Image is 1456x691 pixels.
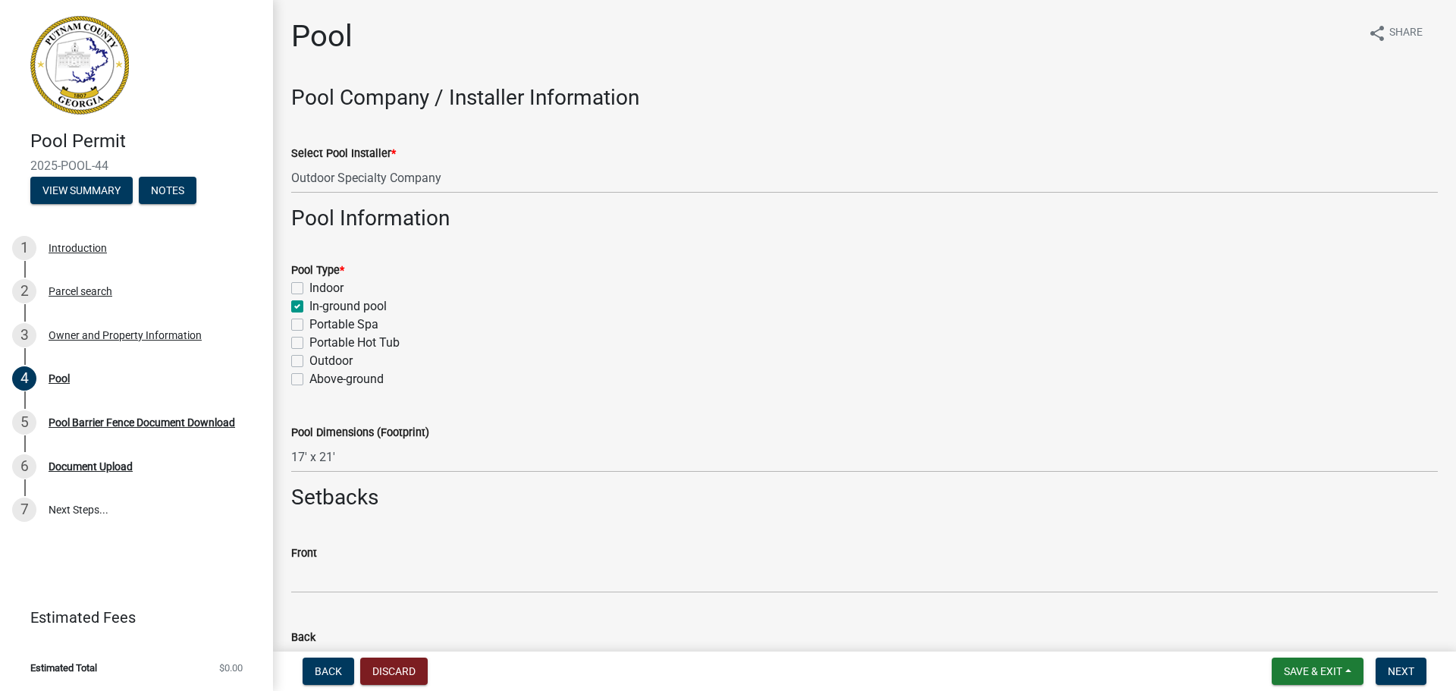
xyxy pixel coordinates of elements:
[49,330,202,341] div: Owner and Property Information
[12,236,36,260] div: 1
[1389,24,1423,42] span: Share
[291,633,315,643] label: Back
[12,498,36,522] div: 7
[303,658,354,685] button: Back
[12,323,36,347] div: 3
[30,130,261,152] h4: Pool Permit
[30,159,243,173] span: 2025-POOL-44
[291,485,1438,510] h3: Setbacks
[49,417,235,428] div: Pool Barrier Fence Document Download
[12,602,249,633] a: Estimated Fees
[139,185,196,197] wm-modal-confirm: Notes
[360,658,428,685] button: Discard
[1356,18,1435,48] button: shareShare
[309,297,387,316] label: In-ground pool
[12,454,36,479] div: 6
[291,548,317,559] label: Front
[1284,665,1342,677] span: Save & Exit
[291,428,429,438] label: Pool Dimensions (Footprint)
[1368,24,1386,42] i: share
[49,286,112,297] div: Parcel search
[49,461,133,472] div: Document Upload
[219,663,243,673] span: $0.00
[309,352,353,370] label: Outdoor
[291,18,353,55] h1: Pool
[30,16,129,115] img: Putnam County, Georgia
[12,279,36,303] div: 2
[309,279,344,297] label: Indoor
[139,177,196,204] button: Notes
[30,177,133,204] button: View Summary
[309,316,378,334] label: Portable Spa
[1272,658,1363,685] button: Save & Exit
[291,85,1438,111] h3: Pool Company / Installer Information
[30,663,97,673] span: Estimated Total
[1388,665,1414,677] span: Next
[291,149,396,159] label: Select Pool Installer
[49,373,70,384] div: Pool
[1376,658,1426,685] button: Next
[30,185,133,197] wm-modal-confirm: Summary
[12,366,36,391] div: 4
[12,410,36,435] div: 5
[309,334,400,352] label: Portable Hot Tub
[291,265,344,276] label: Pool Type
[309,370,384,388] label: Above-ground
[315,665,342,677] span: Back
[49,243,107,253] div: Introduction
[291,206,1438,231] h3: Pool Information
